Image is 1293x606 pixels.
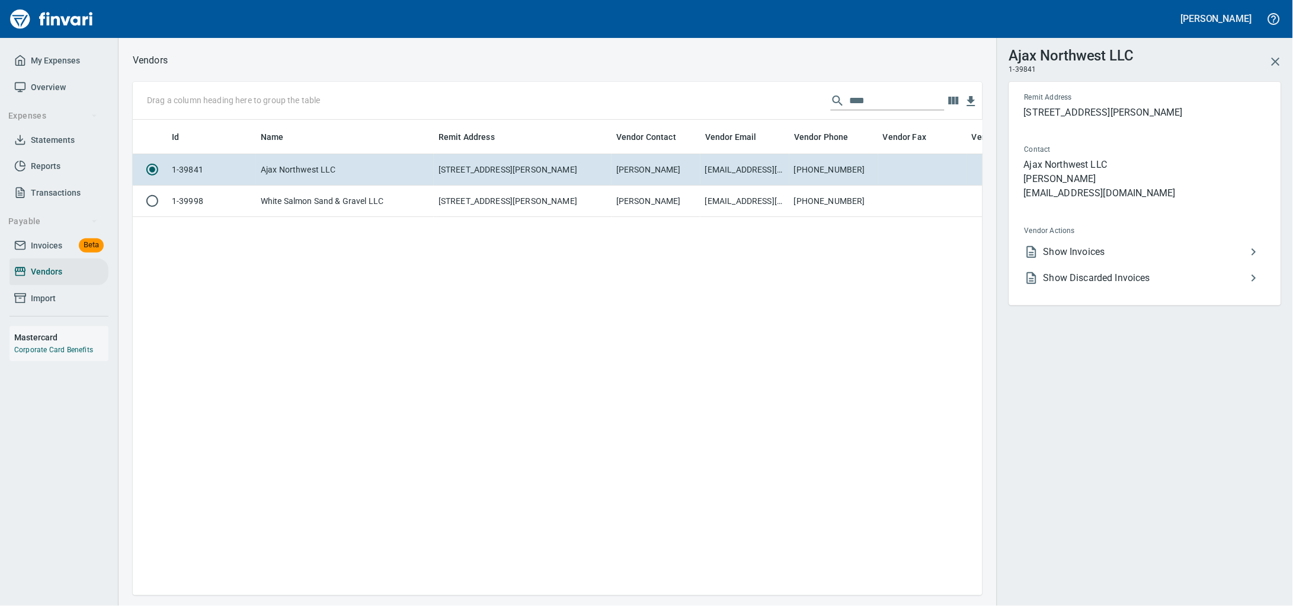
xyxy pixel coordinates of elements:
[172,130,194,144] span: Id
[972,130,1033,144] span: Vendor URL
[9,180,108,206] a: Transactions
[256,186,434,217] td: White Salmon Sand & Gravel LLC
[439,130,495,144] span: Remit Address
[616,130,692,144] span: Vendor Contact
[434,154,612,186] td: [STREET_ADDRESS][PERSON_NAME]
[14,346,93,354] a: Corporate Card Benefits
[789,154,878,186] td: [PHONE_NUMBER]
[1178,9,1255,28] button: [PERSON_NAME]
[1262,47,1290,76] button: Close Vendor
[167,186,256,217] td: 1-39998
[79,238,104,252] span: Beta
[256,154,434,186] td: Ajax Northwest LLC
[167,154,256,186] td: 1-39841
[31,291,56,306] span: Import
[1024,186,1266,200] p: [EMAIL_ADDRESS][DOMAIN_NAME]
[612,186,700,217] td: [PERSON_NAME]
[261,130,284,144] span: Name
[1024,106,1266,120] p: [STREET_ADDRESS][PERSON_NAME]
[1009,64,1036,76] span: 1-39841
[31,238,62,253] span: Invoices
[133,53,168,68] p: Vendors
[9,232,108,259] a: InvoicesBeta
[31,159,60,174] span: Reports
[794,130,864,144] span: Vendor Phone
[9,153,108,180] a: Reports
[1025,225,1169,237] span: Vendor Actions
[9,74,108,101] a: Overview
[31,53,80,68] span: My Expenses
[439,130,510,144] span: Remit Address
[9,127,108,154] a: Statements
[1181,12,1252,25] h5: [PERSON_NAME]
[1025,144,1157,156] span: Contact
[1024,172,1266,186] p: [PERSON_NAME]
[31,80,66,95] span: Overview
[147,94,321,106] p: Drag a column heading here to group the table
[9,259,108,285] a: Vendors
[789,186,878,217] td: [PHONE_NUMBER]
[9,285,108,312] a: Import
[705,130,757,144] span: Vendor Email
[9,47,108,74] a: My Expenses
[31,186,81,200] span: Transactions
[8,109,98,123] span: Expenses
[883,130,942,144] span: Vendor Fax
[7,5,96,33] img: Finvari
[4,105,103,127] button: Expenses
[133,53,168,68] nav: breadcrumb
[1009,44,1134,64] h3: Ajax Northwest LLC
[172,130,179,144] span: Id
[962,93,980,110] button: Download table
[1044,245,1247,259] span: Show Invoices
[31,133,75,148] span: Statements
[1025,92,1168,104] span: Remit Address
[612,154,700,186] td: [PERSON_NAME]
[705,130,772,144] span: Vendor Email
[8,214,98,229] span: Payable
[700,154,789,186] td: [EMAIL_ADDRESS][DOMAIN_NAME]
[4,210,103,232] button: Payable
[616,130,676,144] span: Vendor Contact
[31,264,62,279] span: Vendors
[700,186,789,217] td: [EMAIL_ADDRESS][DOMAIN_NAME]
[883,130,927,144] span: Vendor Fax
[261,130,299,144] span: Name
[434,186,612,217] td: [STREET_ADDRESS][PERSON_NAME]
[794,130,849,144] span: Vendor Phone
[1024,158,1266,172] p: Ajax Northwest LLC
[1044,271,1247,285] span: Show Discarded Invoices
[14,331,108,344] h6: Mastercard
[945,92,962,110] button: Choose columns to display
[972,130,1017,144] span: Vendor URL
